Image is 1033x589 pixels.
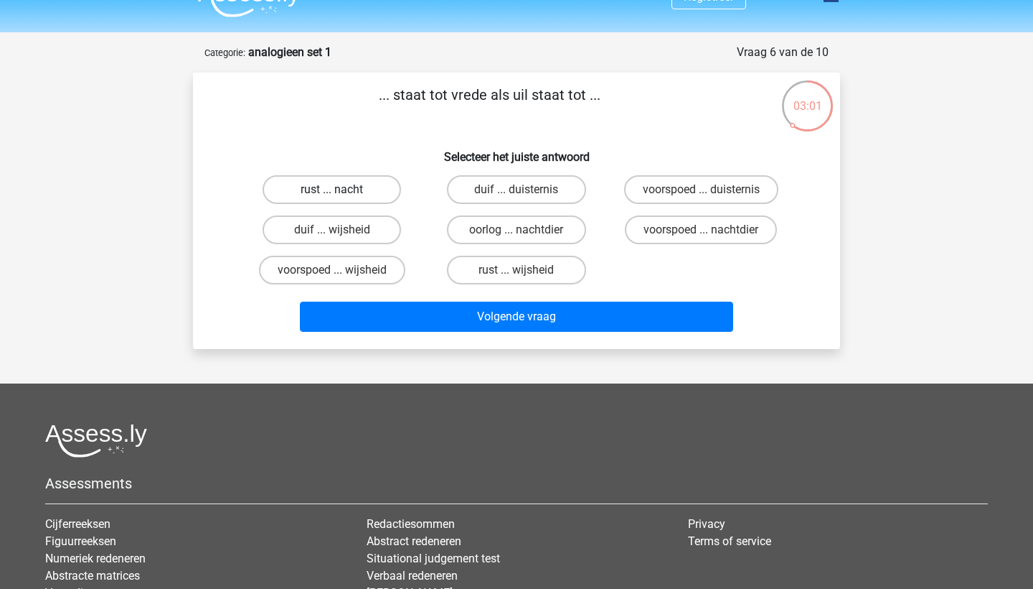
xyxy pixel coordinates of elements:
a: Situational judgement test [367,552,500,565]
strong: analogieen set 1 [248,45,331,59]
label: rust ... wijsheid [447,256,585,284]
label: duif ... duisternis [447,175,585,204]
label: voorspoed ... nachtdier [625,215,777,244]
a: Verbaal redeneren [367,569,458,583]
a: Redactiesommen [367,517,455,531]
h6: Selecteer het juiste antwoord [216,139,817,164]
label: voorspoed ... duisternis [624,175,778,204]
small: Categorie: [204,47,245,58]
a: Privacy [688,517,725,531]
a: Figuurreeksen [45,534,116,548]
img: Assessly logo [45,424,147,458]
a: Terms of service [688,534,771,548]
label: rust ... nacht [263,175,401,204]
button: Volgende vraag [300,302,734,332]
a: Abstract redeneren [367,534,461,548]
label: oorlog ... nachtdier [447,215,585,244]
label: duif ... wijsheid [263,215,401,244]
div: 03:01 [780,79,834,115]
label: voorspoed ... wijsheid [259,256,405,284]
h5: Assessments [45,475,988,492]
a: Numeriek redeneren [45,552,146,565]
a: Abstracte matrices [45,569,140,583]
div: Vraag 6 van de 10 [737,44,829,61]
a: Cijferreeksen [45,517,110,531]
p: ... staat tot vrede als uil staat tot ... [216,84,763,127]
